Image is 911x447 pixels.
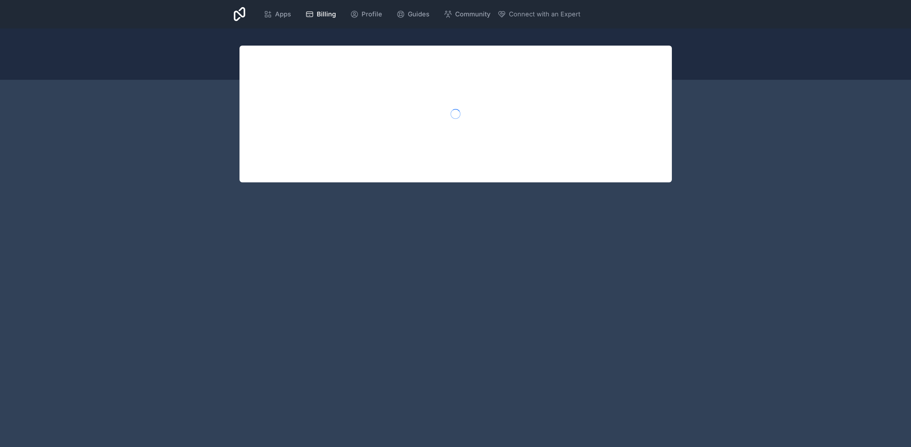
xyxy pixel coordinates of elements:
span: Profile [362,9,382,19]
span: Apps [275,9,291,19]
span: Connect with an Expert [509,9,580,19]
button: Connect with an Expert [497,9,580,19]
span: Guides [408,9,430,19]
a: Community [438,6,496,22]
a: Guides [391,6,435,22]
a: Profile [344,6,388,22]
a: Billing [300,6,342,22]
a: Apps [258,6,297,22]
span: Community [455,9,490,19]
span: Billing [317,9,336,19]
